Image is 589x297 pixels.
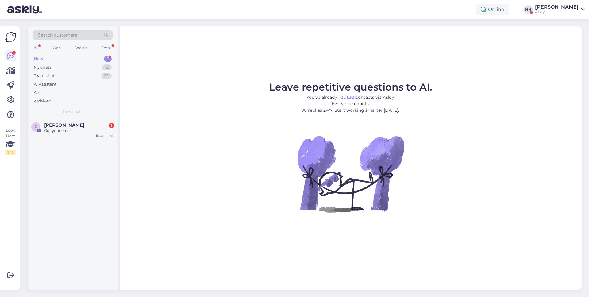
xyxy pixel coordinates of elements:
span: Paul Phongpol [44,122,84,128]
div: Email [100,44,113,52]
div: Got your email [44,128,114,133]
a: [PERSON_NAME]Askly [535,5,585,14]
span: New chats [63,109,83,114]
div: [PERSON_NAME] [535,5,579,10]
div: My chats [34,64,51,71]
div: Askly [535,10,579,14]
b: 1,321 [346,94,356,100]
img: No Chat active [295,118,406,229]
div: 1 [104,56,112,62]
div: Archived [34,98,52,104]
div: Web [51,44,62,52]
div: 1 [109,123,114,128]
div: Look Here [5,128,16,155]
div: Team chats [34,73,56,79]
p: You’ve already had contacts via Askly. Every one counts. AI replies 24/7. Start working smarter [... [269,94,432,114]
span: P [35,125,37,129]
div: AI Assistant [34,81,56,87]
div: 2 / 3 [5,150,16,155]
span: Leave repetitive questions to AI. [269,81,432,93]
div: New [34,56,43,62]
div: Online [476,4,509,15]
div: All [34,90,39,96]
div: All [33,44,40,52]
div: Socials [73,44,88,52]
img: Askly Logo [5,31,17,43]
div: [DATE] 18:15 [96,133,114,138]
span: Search customers [38,32,77,38]
div: 12 [102,64,112,71]
div: 32 [101,73,112,79]
div: HN [524,5,533,14]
